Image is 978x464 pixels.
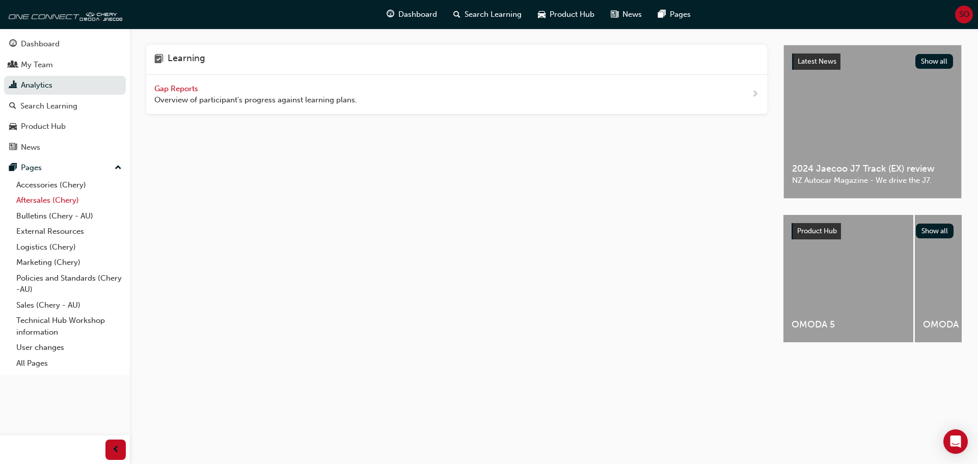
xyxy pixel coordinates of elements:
a: Latest NewsShow all [792,53,953,70]
a: Marketing (Chery) [12,255,126,270]
span: Product Hub [797,227,837,235]
a: search-iconSearch Learning [445,4,530,25]
div: Search Learning [20,100,77,112]
a: news-iconNews [603,4,650,25]
span: OMODA 5 [792,319,905,331]
div: Open Intercom Messenger [943,429,968,454]
a: My Team [4,56,126,74]
button: Pages [4,158,126,177]
button: DashboardMy TeamAnalyticsSearch LearningProduct HubNews [4,33,126,158]
span: News [622,9,642,20]
a: Gap Reports Overview of participant's progress against learning plans.next-icon [146,75,767,115]
h4: Learning [168,53,205,66]
span: prev-icon [112,444,120,456]
span: SO [959,9,969,20]
span: NZ Autocar Magazine - We drive the J7. [792,175,953,186]
a: Latest NewsShow all2024 Jaecoo J7 Track (EX) reviewNZ Autocar Magazine - We drive the J7. [783,45,962,199]
span: Gap Reports [154,84,200,93]
a: News [4,138,126,157]
span: news-icon [9,143,17,152]
span: pages-icon [9,163,17,173]
span: next-icon [751,88,759,101]
span: search-icon [453,8,460,21]
span: Dashboard [398,9,437,20]
span: car-icon [538,8,546,21]
span: Product Hub [550,9,594,20]
a: Accessories (Chery) [12,177,126,193]
button: Show all [916,224,954,238]
span: car-icon [9,122,17,131]
a: pages-iconPages [650,4,699,25]
a: Sales (Chery - AU) [12,297,126,313]
a: Technical Hub Workshop information [12,313,126,340]
a: Bulletins (Chery - AU) [12,208,126,224]
span: chart-icon [9,81,17,90]
a: External Resources [12,224,126,239]
a: Policies and Standards (Chery -AU) [12,270,126,297]
a: Logistics (Chery) [12,239,126,255]
img: oneconnect [5,4,122,24]
a: All Pages [12,356,126,371]
div: Pages [21,162,42,174]
a: Product HubShow all [792,223,954,239]
div: News [21,142,40,153]
a: Aftersales (Chery) [12,193,126,208]
span: people-icon [9,61,17,70]
span: Latest News [798,57,836,66]
span: search-icon [9,102,16,111]
div: Product Hub [21,121,66,132]
a: User changes [12,340,126,356]
div: Dashboard [21,38,60,50]
a: Dashboard [4,35,126,53]
a: Search Learning [4,97,126,116]
button: SO [955,6,973,23]
a: guage-iconDashboard [378,4,445,25]
span: guage-icon [387,8,394,21]
a: car-iconProduct Hub [530,4,603,25]
div: My Team [21,59,53,71]
a: OMODA 5 [783,215,913,342]
span: guage-icon [9,40,17,49]
a: Analytics [4,76,126,95]
span: Search Learning [465,9,522,20]
span: up-icon [115,161,122,175]
span: learning-icon [154,53,164,66]
span: news-icon [611,8,618,21]
a: Product Hub [4,117,126,136]
button: Show all [915,54,954,69]
span: Pages [670,9,691,20]
span: Overview of participant's progress against learning plans. [154,94,357,106]
span: pages-icon [658,8,666,21]
span: 2024 Jaecoo J7 Track (EX) review [792,163,953,175]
